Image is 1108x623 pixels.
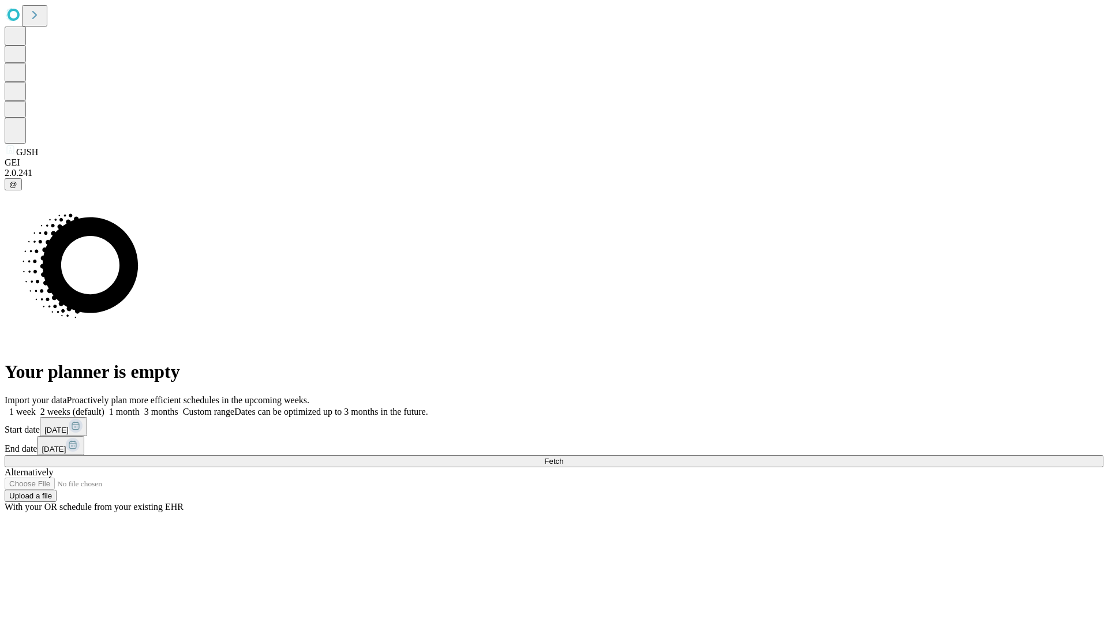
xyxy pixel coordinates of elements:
span: [DATE] [44,426,69,434]
button: Fetch [5,455,1103,467]
button: [DATE] [37,436,84,455]
span: 3 months [144,407,178,416]
span: 1 month [109,407,140,416]
span: GJSH [16,147,38,157]
span: [DATE] [42,445,66,453]
div: GEI [5,157,1103,168]
span: 2 weeks (default) [40,407,104,416]
span: Import your data [5,395,67,405]
span: 1 week [9,407,36,416]
button: [DATE] [40,417,87,436]
span: Custom range [183,407,234,416]
button: @ [5,178,22,190]
h1: Your planner is empty [5,361,1103,382]
button: Upload a file [5,490,57,502]
span: With your OR schedule from your existing EHR [5,502,184,512]
div: End date [5,436,1103,455]
span: Alternatively [5,467,53,477]
span: @ [9,180,17,189]
div: 2.0.241 [5,168,1103,178]
span: Dates can be optimized up to 3 months in the future. [234,407,428,416]
div: Start date [5,417,1103,436]
span: Proactively plan more efficient schedules in the upcoming weeks. [67,395,309,405]
span: Fetch [544,457,563,466]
